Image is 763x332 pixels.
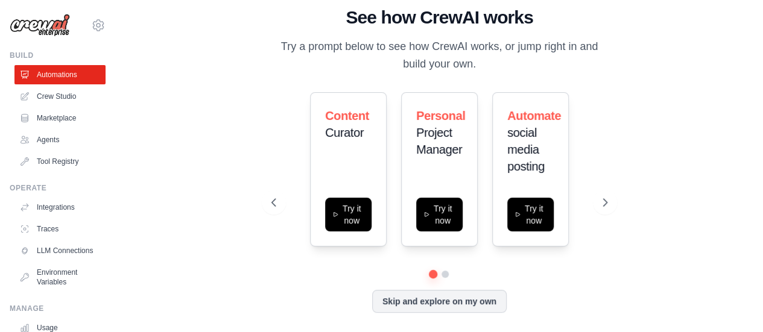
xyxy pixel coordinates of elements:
span: Project Manager [416,126,462,156]
span: social media posting [507,126,545,173]
div: Operate [10,183,106,193]
span: Automate [507,109,561,122]
a: Automations [14,65,106,84]
p: Try a prompt below to see how CrewAI works, or jump right in and build your own. [271,38,607,74]
a: Integrations [14,198,106,217]
img: Logo [10,14,70,37]
span: Personal [416,109,465,122]
h1: See how CrewAI works [271,7,607,28]
button: Try it now [416,198,463,231]
a: Marketplace [14,108,106,128]
span: Content [325,109,369,122]
a: Crew Studio [14,87,106,106]
a: Traces [14,219,106,239]
a: LLM Connections [14,241,106,260]
button: Try it now [325,198,372,231]
div: Manage [10,304,106,313]
a: Agents [14,130,106,149]
iframe: Chat Widget [703,274,763,332]
button: Try it now [507,198,554,231]
a: Tool Registry [14,152,106,171]
a: Environment Variables [14,263,106,292]
span: Curator [325,126,364,139]
button: Skip and explore on my own [372,290,507,313]
div: Build [10,51,106,60]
